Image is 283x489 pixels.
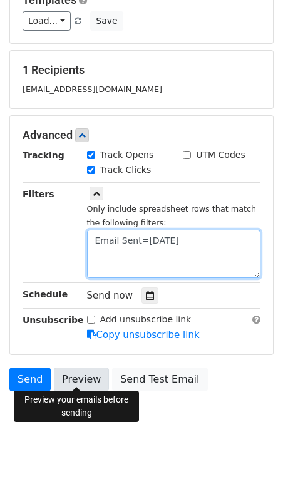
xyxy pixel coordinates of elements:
[23,150,64,160] strong: Tracking
[87,329,200,341] a: Copy unsubscribe link
[9,368,51,391] a: Send
[87,204,257,228] small: Only include spreadsheet rows that match the following filters:
[196,148,245,162] label: UTM Codes
[14,391,139,422] div: Preview your emails before sending
[90,11,123,31] button: Save
[23,11,71,31] a: Load...
[100,313,192,326] label: Add unsubscribe link
[87,290,133,301] span: Send now
[23,315,84,325] strong: Unsubscribe
[23,189,54,199] strong: Filters
[23,289,68,299] strong: Schedule
[220,429,283,489] iframe: Chat Widget
[100,163,152,177] label: Track Clicks
[112,368,207,391] a: Send Test Email
[23,128,260,142] h5: Advanced
[23,85,162,94] small: [EMAIL_ADDRESS][DOMAIN_NAME]
[23,63,260,77] h5: 1 Recipients
[54,368,109,391] a: Preview
[100,148,154,162] label: Track Opens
